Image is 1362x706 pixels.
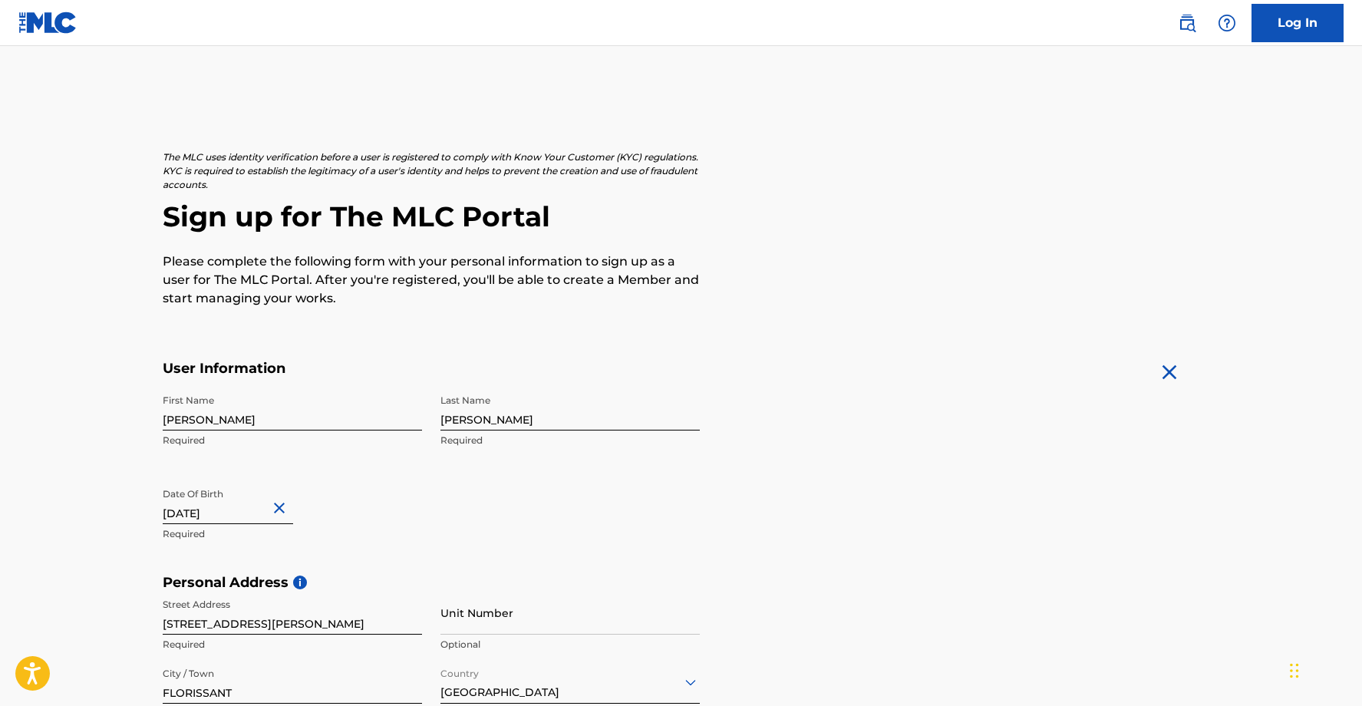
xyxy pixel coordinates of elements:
[163,638,422,652] p: Required
[1178,14,1196,32] img: search
[1212,8,1242,38] div: Help
[18,12,77,34] img: MLC Logo
[440,434,700,447] p: Required
[1172,8,1202,38] a: Public Search
[163,360,700,378] h5: User Information
[1285,632,1362,706] iframe: Chat Widget
[163,574,1200,592] h5: Personal Address
[163,200,1200,234] h2: Sign up for The MLC Portal
[1157,360,1182,384] img: close
[1218,14,1236,32] img: help
[1252,4,1344,42] a: Log In
[293,576,307,589] span: i
[163,527,422,541] p: Required
[440,658,479,681] label: Country
[440,663,700,701] div: [GEOGRAPHIC_DATA]
[270,485,293,532] button: Close
[1290,648,1299,694] div: Drag
[163,434,422,447] p: Required
[163,252,700,308] p: Please complete the following form with your personal information to sign up as a user for The ML...
[163,150,700,192] p: The MLC uses identity verification before a user is registered to comply with Know Your Customer ...
[440,638,700,652] p: Optional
